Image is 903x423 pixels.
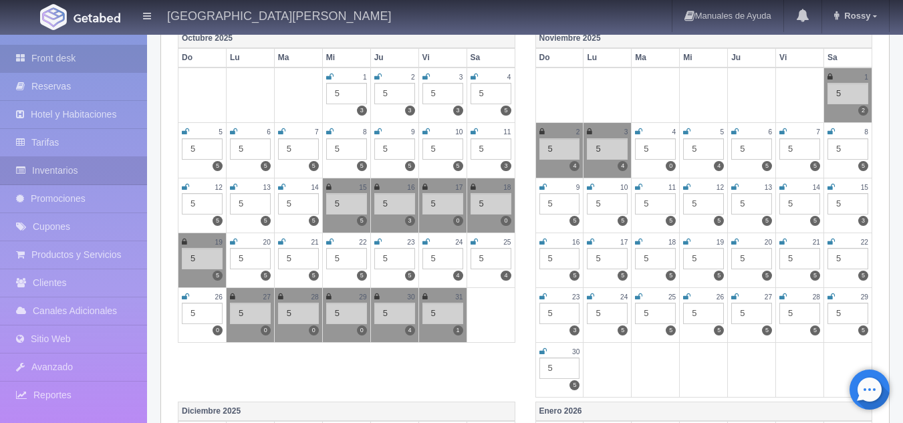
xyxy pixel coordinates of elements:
[357,161,367,171] label: 5
[624,128,628,136] small: 3
[666,271,676,281] label: 5
[864,74,868,81] small: 1
[535,29,872,48] th: Noviembre 2025
[620,293,628,301] small: 24
[827,83,868,104] div: 5
[810,161,820,171] label: 5
[731,248,772,269] div: 5
[359,184,366,191] small: 15
[618,216,628,226] label: 5
[411,74,415,81] small: 2
[278,303,319,324] div: 5
[714,161,724,171] label: 4
[501,106,511,116] label: 5
[471,193,511,215] div: 5
[503,239,511,246] small: 25
[618,161,628,171] label: 4
[539,358,580,379] div: 5
[858,325,868,335] label: 5
[326,83,367,104] div: 5
[666,161,676,171] label: 0
[813,293,820,301] small: 28
[728,48,776,67] th: Ju
[167,7,391,23] h4: [GEOGRAPHIC_DATA][PERSON_NAME]
[858,216,868,226] label: 3
[326,303,367,324] div: 5
[278,193,319,215] div: 5
[274,48,322,67] th: Ma
[765,293,772,301] small: 27
[635,193,676,215] div: 5
[666,325,676,335] label: 5
[418,48,467,67] th: Vi
[405,216,415,226] label: 3
[717,293,724,301] small: 26
[841,11,870,21] span: Rossy
[779,303,820,324] div: 5
[635,248,676,269] div: 5
[213,271,223,281] label: 5
[309,271,319,281] label: 5
[178,402,515,422] th: Diciembre 2025
[363,74,367,81] small: 1
[776,48,824,67] th: Vi
[572,239,579,246] small: 16
[453,271,463,281] label: 4
[215,293,223,301] small: 26
[326,248,367,269] div: 5
[455,239,463,246] small: 24
[827,193,868,215] div: 5
[569,380,579,390] label: 5
[309,325,319,335] label: 0
[405,271,415,281] label: 5
[635,303,676,324] div: 5
[182,138,223,160] div: 5
[668,184,676,191] small: 11
[501,271,511,281] label: 4
[539,303,580,324] div: 5
[572,348,579,356] small: 30
[357,325,367,335] label: 0
[226,48,274,67] th: Lu
[311,239,318,246] small: 21
[370,48,418,67] th: Ju
[374,83,415,104] div: 5
[683,248,724,269] div: 5
[278,138,319,160] div: 5
[363,128,367,136] small: 8
[411,128,415,136] small: 9
[278,248,319,269] div: 5
[765,184,772,191] small: 13
[182,303,223,324] div: 5
[230,248,271,269] div: 5
[215,184,223,191] small: 12
[584,48,632,67] th: Lu
[213,325,223,335] label: 0
[618,325,628,335] label: 5
[858,106,868,116] label: 2
[322,48,370,67] th: Mi
[731,138,772,160] div: 5
[309,216,319,226] label: 5
[455,184,463,191] small: 17
[182,248,223,269] div: 5
[357,216,367,226] label: 5
[230,138,271,160] div: 5
[762,161,772,171] label: 5
[315,128,319,136] small: 7
[620,184,628,191] small: 10
[459,74,463,81] small: 3
[569,325,579,335] label: 3
[618,271,628,281] label: 5
[422,303,463,324] div: 5
[422,83,463,104] div: 5
[810,325,820,335] label: 5
[215,239,223,246] small: 19
[467,48,515,67] th: Sa
[261,271,271,281] label: 5
[858,161,868,171] label: 5
[861,184,868,191] small: 15
[539,193,580,215] div: 5
[182,193,223,215] div: 5
[813,239,820,246] small: 21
